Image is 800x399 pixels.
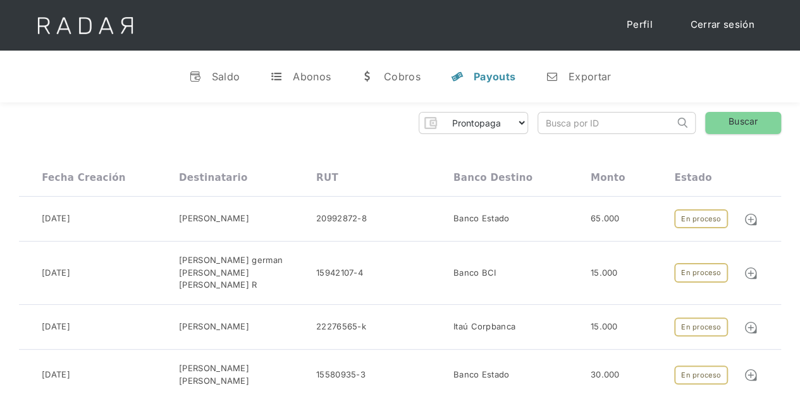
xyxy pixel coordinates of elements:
[674,209,727,229] div: En proceso
[316,369,366,381] div: 15580935-3
[42,212,70,225] div: [DATE]
[674,263,727,283] div: En proceso
[316,212,367,225] div: 20992872-8
[451,70,464,83] div: y
[744,212,758,226] img: Detalle
[316,321,366,333] div: 22276565-k
[42,321,70,333] div: [DATE]
[674,365,727,385] div: En proceso
[674,317,727,337] div: En proceso
[453,321,515,333] div: Itaú Corpbanca
[316,172,338,183] div: RUT
[293,70,331,83] div: Abonos
[705,112,781,134] a: Buscar
[42,172,126,183] div: Fecha creación
[179,172,247,183] div: Destinatario
[212,70,240,83] div: Saldo
[678,13,767,37] a: Cerrar sesión
[270,70,283,83] div: t
[42,267,70,279] div: [DATE]
[189,70,202,83] div: v
[419,112,528,134] form: Form
[179,321,249,333] div: [PERSON_NAME]
[474,70,515,83] div: Payouts
[384,70,421,83] div: Cobros
[453,369,510,381] div: Banco Estado
[614,13,665,37] a: Perfil
[744,368,758,382] img: Detalle
[591,212,620,225] div: 65.000
[42,369,70,381] div: [DATE]
[453,212,510,225] div: Banco Estado
[674,172,711,183] div: Estado
[538,113,674,133] input: Busca por ID
[591,369,620,381] div: 30.000
[179,254,316,292] div: [PERSON_NAME] german [PERSON_NAME] [PERSON_NAME] R
[179,362,316,387] div: [PERSON_NAME] [PERSON_NAME]
[453,267,496,279] div: Banco BCI
[591,172,625,183] div: Monto
[361,70,374,83] div: w
[546,70,558,83] div: n
[591,267,618,279] div: 15.000
[591,321,618,333] div: 15.000
[744,321,758,335] img: Detalle
[569,70,611,83] div: Exportar
[316,267,363,279] div: 15942107-4
[179,212,249,225] div: [PERSON_NAME]
[453,172,532,183] div: Banco destino
[744,266,758,280] img: Detalle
